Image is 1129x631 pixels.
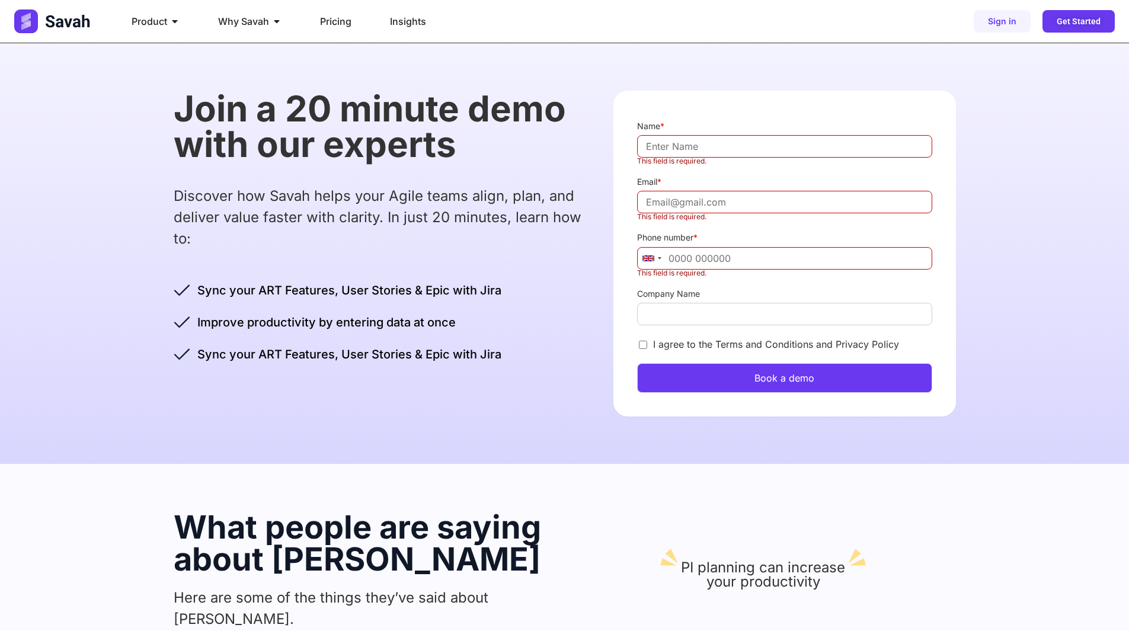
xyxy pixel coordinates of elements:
a: Sign in [974,10,1031,33]
input: Email@gmail.com [637,191,932,213]
label: Company Name [637,289,932,299]
label: Name [637,121,932,132]
span: Product [132,14,167,28]
button: Book a demo [637,363,932,393]
div: Menu Toggle [122,9,722,33]
p: Discover how Savah helps your Agile teams align, plan, and deliver value faster with clarity. In ... [174,185,590,249]
span: Sync your ART Features, User Stories & Epic with Jira [194,281,501,299]
a: Pricing [320,14,351,28]
p: Here are some of the things they’ve said about [PERSON_NAME]. [174,587,559,630]
span: Sign in [988,17,1016,25]
h2: What people are saying about [PERSON_NAME] [174,511,559,575]
label: This field is required. [637,270,932,277]
label: Phone number [637,232,932,243]
span: Sync your ART Features, User Stories & Epic with Jira [194,345,501,363]
iframe: Chat Widget [1070,574,1129,631]
input: Enter Name [637,135,932,158]
a: Insights [390,14,426,28]
span: Get Started [1057,17,1101,25]
label: I agree to the Terms and Conditions and Privacy Policy [653,338,899,350]
label: This field is required. [637,158,932,165]
span: Improve productivity by entering data at once [194,313,456,331]
label: Email [637,177,932,187]
input: 0000 000000 [637,247,932,270]
label: This field is required. [637,213,932,220]
nav: Menu [122,9,722,33]
h2: Join a 20 minute demo with our experts [174,91,590,162]
a: Get Started [1042,10,1115,33]
div: United Kingdom: +44 [638,248,665,269]
span: Why Savah [218,14,269,28]
p: PI planning can increase your productivity [681,560,845,589]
